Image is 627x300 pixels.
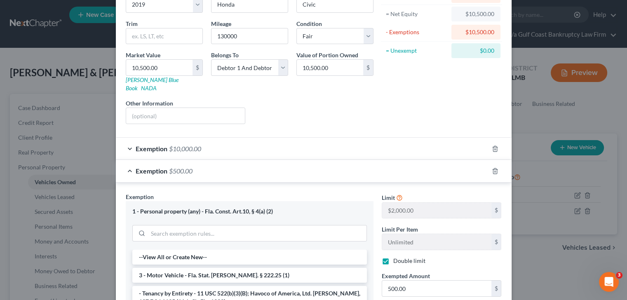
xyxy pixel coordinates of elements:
input: (optional) [126,108,245,124]
div: $ [491,281,501,296]
div: = Unexempt [386,47,448,55]
div: $0.00 [458,47,494,55]
div: $10,500.00 [458,10,494,18]
li: 3 - Motor Vehicle - Fla. Stat. [PERSON_NAME]. § 222.25 (1) [132,268,367,283]
input: -- [382,234,491,250]
li: --View All or Create New-- [132,250,367,265]
input: 0.00 [297,60,363,75]
a: NADA [141,84,157,91]
div: = Net Equity [386,10,448,18]
label: Trim [126,19,138,28]
label: Market Value [126,51,160,59]
input: ex. LS, LT, etc [126,28,202,44]
label: Value of Portion Owned [296,51,358,59]
input: Search exemption rules... [148,225,366,241]
div: $ [491,234,501,250]
span: Exemption [126,193,154,200]
span: Limit [382,194,395,201]
div: - Exemptions [386,28,448,36]
span: Belongs To [211,52,239,59]
label: Mileage [211,19,231,28]
input: -- [382,203,491,218]
div: $ [193,60,202,75]
span: $500.00 [169,167,193,175]
input: 0.00 [382,281,491,296]
label: Double limit [393,257,425,265]
div: 1 - Personal property (any) - Fla. Const. Art.10, § 4(a) (2) [132,208,367,216]
span: 3 [616,272,622,279]
div: $ [363,60,373,75]
label: Limit Per Item [382,225,418,234]
span: Exemption [136,145,167,152]
div: $10,500.00 [458,28,494,36]
a: [PERSON_NAME] Blue Book [126,76,178,91]
span: $10,000.00 [169,145,201,152]
label: Other Information [126,99,173,108]
input: -- [211,28,288,44]
iframe: Intercom live chat [599,272,619,292]
span: Exemption [136,167,167,175]
input: 0.00 [126,60,193,75]
label: Condition [296,19,322,28]
div: $ [491,203,501,218]
span: Exempted Amount [382,272,430,279]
